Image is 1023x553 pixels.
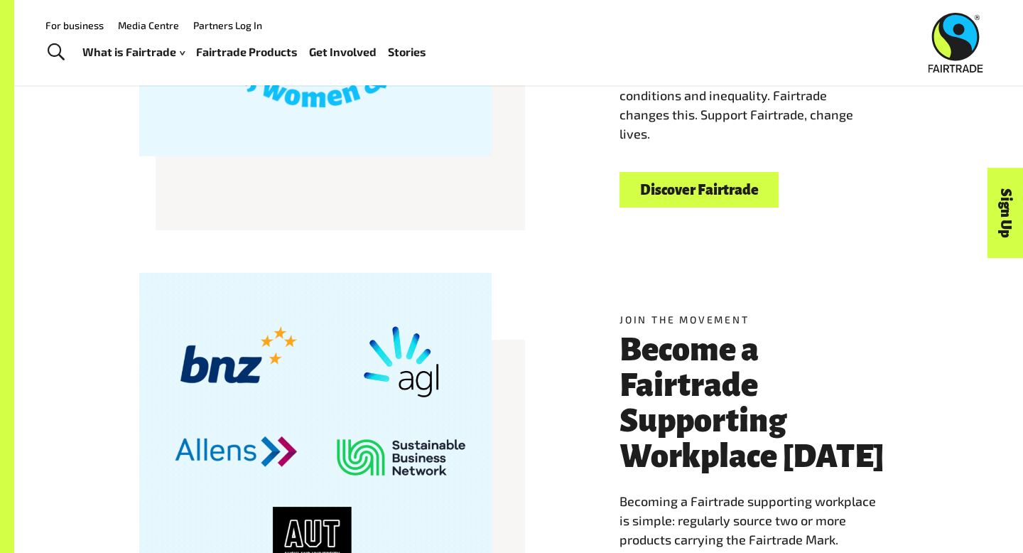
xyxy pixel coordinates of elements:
span: Behind products on the supermarket shelves and in stores are people: farmers, workers – families.... [619,11,867,141]
p: Becoming a Fairtrade supporting workplace is simple: regularly source two or more products carryi... [619,492,898,549]
a: Fairtrade Products [196,42,298,63]
a: Discover Fairtrade [619,172,779,208]
h3: Become a Fairtrade Supporting Workplace [DATE] [619,332,898,474]
img: Fairtrade Australia New Zealand logo [929,13,983,73]
a: What is Fairtrade [82,42,185,63]
a: Stories [388,42,426,63]
a: Toggle Search [38,35,73,70]
a: Partners Log In [193,19,262,31]
h5: Join the movement [619,312,898,327]
a: Get Involved [309,42,377,63]
a: For business [45,19,104,31]
a: Media Centre [118,19,179,31]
